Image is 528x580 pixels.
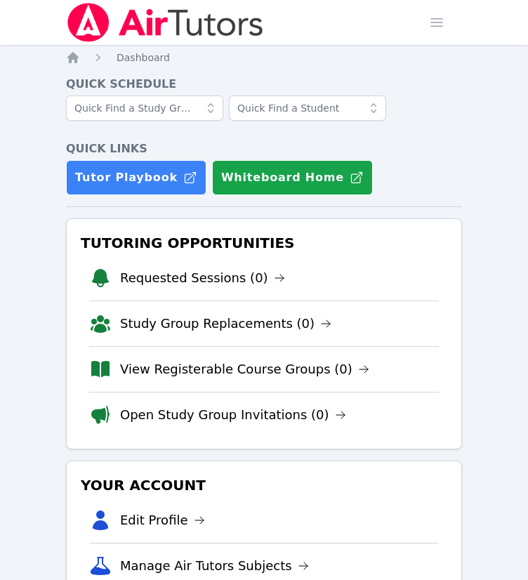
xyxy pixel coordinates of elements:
button: Whiteboard Home [212,160,373,195]
a: Edit Profile [120,510,205,530]
a: Tutor Playbook [66,160,206,195]
nav: Breadcrumb [66,51,462,65]
h3: Tutoring Opportunities [78,230,450,256]
a: Study Group Replacements (0) [120,314,331,334]
span: Dashboard [117,52,170,63]
h3: Your Account [78,473,450,498]
a: Manage Air Tutors Subjects [120,556,309,576]
input: Quick Find a Student [229,95,386,121]
a: Requested Sessions (0) [120,268,285,288]
a: Dashboard [117,51,170,65]
img: Air Tutors [66,3,265,42]
a: Open Study Group Invitations (0) [120,405,346,425]
a: View Registerable Course Groups (0) [120,360,369,379]
h4: Quick Links [66,140,462,157]
h4: Quick Schedule [66,76,462,93]
input: Quick Find a Study Group [66,95,223,121]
